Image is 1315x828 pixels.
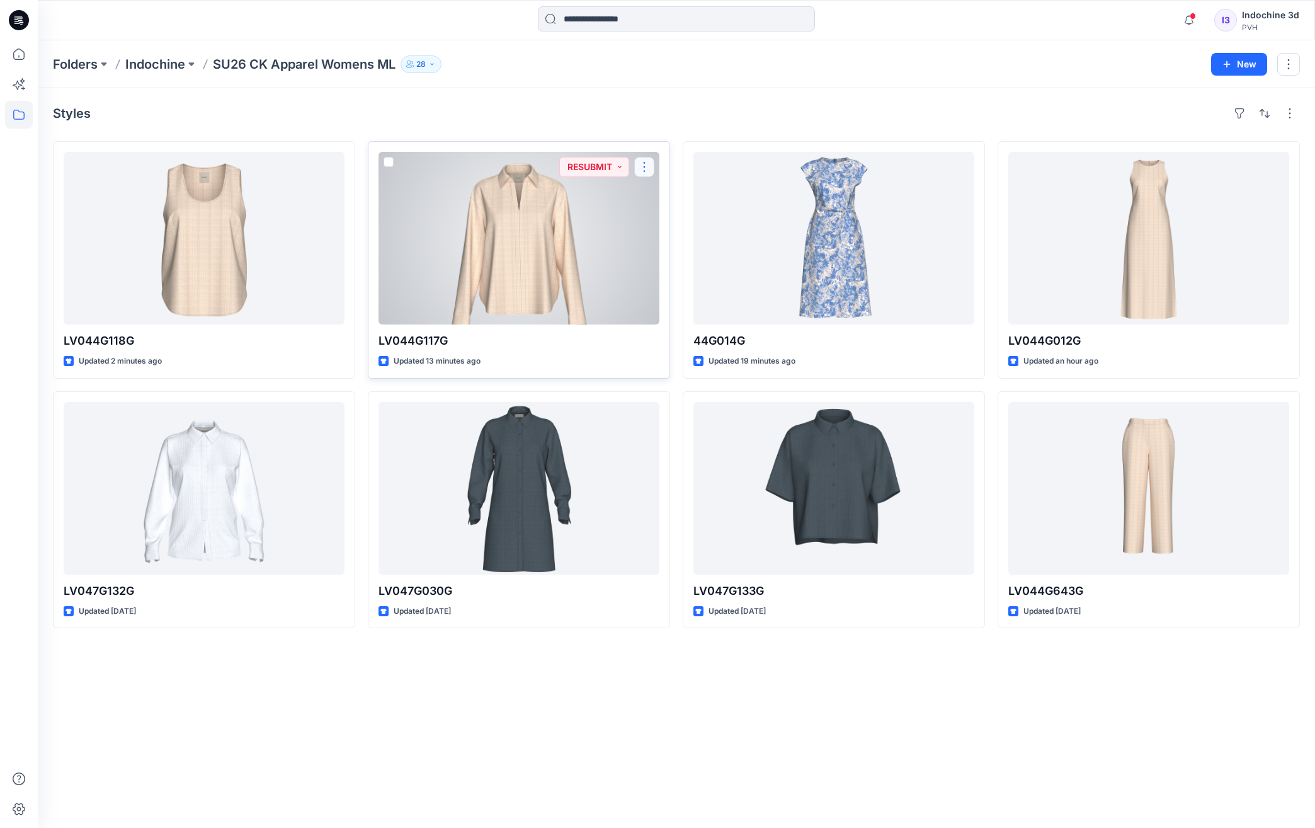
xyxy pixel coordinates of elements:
[394,355,481,368] p: Updated 13 minutes ago
[1008,582,1289,600] p: LV044G643G
[1008,152,1289,325] a: LV044G012G
[64,152,344,325] a: LV044G118G
[53,106,91,121] h4: Styles
[53,55,98,73] a: Folders
[213,55,396,73] p: SU26 CK Apparel Womens ML
[64,402,344,575] a: LV047G132G
[693,152,974,325] a: 44G014G
[1211,53,1267,76] button: New
[693,402,974,575] a: LV047G133G
[1023,605,1081,618] p: Updated [DATE]
[79,355,162,368] p: Updated 2 minutes ago
[379,332,659,350] p: LV044G117G
[1008,402,1289,575] a: LV044G643G
[1242,23,1299,32] div: PVH
[379,582,659,600] p: LV047G030G
[709,605,766,618] p: Updated [DATE]
[79,605,136,618] p: Updated [DATE]
[64,582,344,600] p: LV047G132G
[416,57,426,71] p: 28
[379,152,659,325] a: LV044G117G
[394,605,451,618] p: Updated [DATE]
[379,402,659,575] a: LV047G030G
[125,55,185,73] a: Indochine
[709,355,795,368] p: Updated 19 minutes ago
[401,55,441,73] button: 28
[1242,8,1299,23] div: Indochine 3d
[693,582,974,600] p: LV047G133G
[64,332,344,350] p: LV044G118G
[1023,355,1098,368] p: Updated an hour ago
[1214,9,1237,32] div: I3
[693,332,974,350] p: 44G014G
[1008,332,1289,350] p: LV044G012G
